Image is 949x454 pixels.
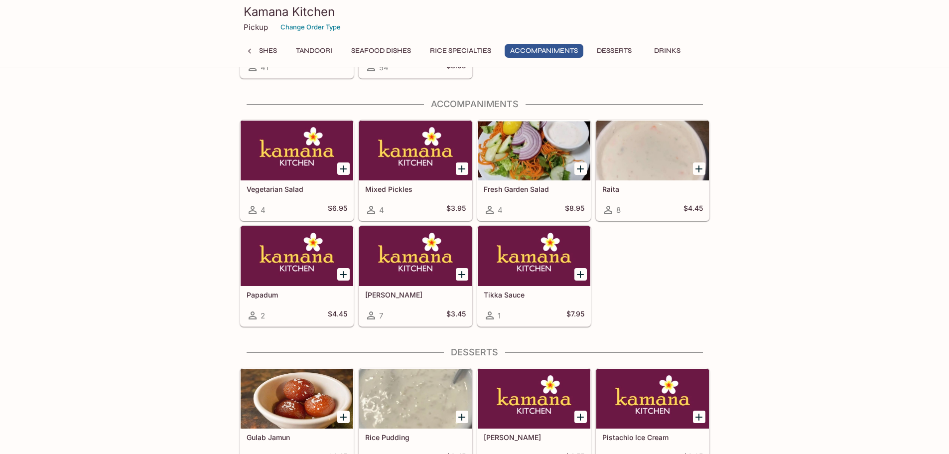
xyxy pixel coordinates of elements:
div: Vegetarian Salad [241,121,353,180]
button: Rice Specialties [424,44,497,58]
h4: Accompaniments [240,99,710,110]
h5: $4.45 [328,309,347,321]
span: 4 [261,205,266,215]
h5: $8.95 [565,204,584,216]
button: Drinks [645,44,690,58]
button: Seafood Dishes [346,44,416,58]
button: Add Mango Chutney [456,268,468,281]
h5: Fresh Garden Salad [484,185,584,193]
div: Gajar Halwa [478,369,590,429]
div: Fresh Garden Salad [478,121,590,180]
h5: Vegetarian Salad [247,185,347,193]
h5: $3.45 [446,309,466,321]
a: Papadum2$4.45 [240,226,354,326]
button: Add Rice Pudding [456,411,468,423]
h5: Rice Pudding [365,433,466,442]
h5: $3.95 [446,204,466,216]
h3: Kamana Kitchen [244,4,706,19]
button: Desserts [591,44,637,58]
button: Change Order Type [276,19,345,35]
span: 1 [498,311,501,320]
h5: $3.95 [446,61,466,73]
h5: $7.95 [566,309,584,321]
button: Add Gajar Halwa [574,411,587,423]
h5: Mixed Pickles [365,185,466,193]
h4: Desserts [240,347,710,358]
button: Add Papadum [337,268,350,281]
a: Tikka Sauce1$7.95 [477,226,591,326]
button: Add Gulab Jamun [337,411,350,423]
h5: Gulab Jamun [247,433,347,442]
p: Pickup [244,22,268,32]
span: 7 [379,311,383,320]
button: Add Vegetarian Salad [337,162,350,175]
div: Mango Chutney [359,226,472,286]
button: Accompaniments [505,44,583,58]
div: Mixed Pickles [359,121,472,180]
a: Vegetarian Salad4$6.95 [240,120,354,221]
button: Add Fresh Garden Salad [574,162,587,175]
span: 54 [379,63,389,72]
button: Tandoori [290,44,338,58]
div: Raita [596,121,709,180]
h5: $4.45 [683,204,703,216]
h5: [PERSON_NAME] [365,291,466,299]
h5: $6.95 [328,204,347,216]
h5: Raita [602,185,703,193]
div: Papadum [241,226,353,286]
a: Mixed Pickles4$3.95 [359,120,472,221]
button: Add Raita [693,162,705,175]
span: 4 [498,205,503,215]
h5: [PERSON_NAME] [484,433,584,442]
div: Pistachio Ice Cream [596,369,709,429]
span: 4 [379,205,384,215]
div: Tikka Sauce [478,226,590,286]
h5: Pistachio Ice Cream [602,433,703,442]
a: [PERSON_NAME]7$3.45 [359,226,472,326]
button: Add Mixed Pickles [456,162,468,175]
button: Add Pistachio Ice Cream [693,411,705,423]
h5: Tikka Sauce [484,291,584,299]
span: 41 [261,63,269,72]
h5: Papadum [247,291,347,299]
a: Raita8$4.45 [596,120,709,221]
span: 8 [616,205,621,215]
div: Gulab Jamun [241,369,353,429]
a: Fresh Garden Salad4$8.95 [477,120,591,221]
span: 2 [261,311,265,320]
div: Rice Pudding [359,369,472,429]
button: Add Tikka Sauce [574,268,587,281]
